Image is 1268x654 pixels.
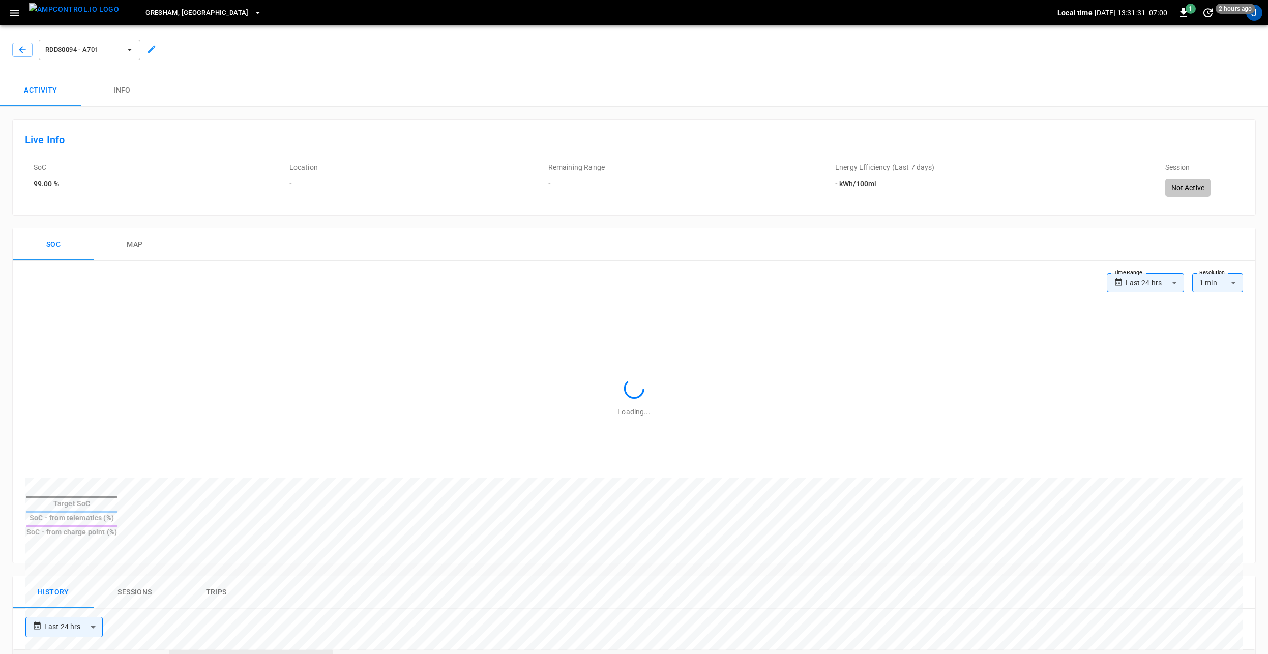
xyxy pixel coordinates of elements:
[145,7,249,19] span: Gresham, [GEOGRAPHIC_DATA]
[617,408,650,416] span: Loading...
[289,179,292,190] h6: -
[39,40,140,60] button: RDD30094 - A701
[548,179,605,190] h6: -
[1095,8,1167,18] p: [DATE] 13:31:31 -07:00
[13,228,94,261] button: Soc
[1114,269,1142,277] label: Time Range
[141,3,266,23] button: Gresham, [GEOGRAPHIC_DATA]
[29,3,119,16] img: ampcontrol.io logo
[1200,5,1216,21] button: set refresh interval
[289,162,318,172] p: Location
[45,44,121,56] span: RDD30094 - A701
[13,576,94,609] button: History
[1216,4,1255,14] span: 2 hours ago
[1199,269,1225,277] label: Resolution
[1165,162,1190,172] p: Session
[1186,4,1196,14] span: 1
[1057,8,1093,18] p: Local time
[34,162,46,172] p: SoC
[1246,5,1262,21] div: profile-icon
[1126,273,1184,292] div: Last 24 hrs
[1171,183,1205,193] p: Not Active
[835,162,935,172] p: Energy Efficiency (Last 7 days)
[94,228,175,261] button: map
[81,74,163,107] button: Info
[94,576,175,609] button: Sessions
[44,617,103,637] div: Last 24 hrs
[25,132,1243,148] h6: Live Info
[835,179,935,190] h6: - kWh/100mi
[175,576,257,609] button: Trips
[548,162,605,172] p: Remaining Range
[34,179,59,190] h6: 99.00 %
[1192,273,1243,292] div: 1 min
